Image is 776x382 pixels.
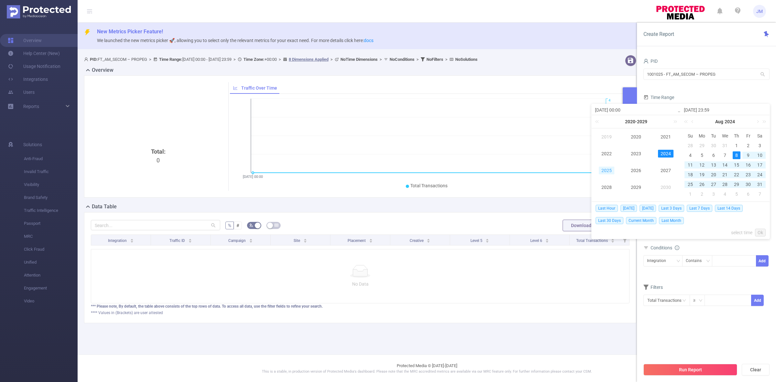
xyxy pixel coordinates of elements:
div: 7 [721,151,729,159]
div: Sort [303,238,307,242]
a: 2025 [599,167,614,174]
a: 2021 [658,133,674,141]
div: 18 [686,171,694,179]
span: Filters [643,285,663,290]
a: Help Center (New) [8,47,60,60]
td: August 24, 2024 [754,170,766,180]
div: 7 [756,190,764,198]
a: Aug [715,115,724,128]
i: icon: caret-up [188,238,192,240]
a: Ok [755,229,766,236]
div: Sort [130,238,134,242]
div: 12 [698,161,706,169]
i: icon: caret-down [369,240,372,242]
input: Search... [91,220,220,230]
a: Next year (Control + right) [759,115,767,128]
td: August 26, 2024 [696,180,708,189]
td: August 19, 2024 [696,170,708,180]
td: September 3, 2024 [708,189,719,199]
button: Clear [742,364,770,376]
span: Attention [24,269,78,282]
span: # [236,223,239,228]
a: 2020-2029 [624,115,648,128]
i: icon: down [747,302,749,304]
div: 25 [686,180,694,188]
i: icon: caret-up [303,238,307,240]
td: September 1, 2024 [684,189,696,199]
td: 2021 [651,128,681,145]
span: > [277,57,283,62]
i: icon: caret-up [611,238,615,240]
i: icon: caret-up [427,238,430,240]
div: 16 [744,161,752,169]
i: icon: caret-down [486,240,489,242]
div: 6 [744,190,752,198]
th: Sun [684,131,696,141]
div: 1 [733,142,740,149]
span: Brand Safety [24,191,78,204]
td: August 3, 2024 [754,141,766,150]
i: icon: caret-down [303,240,307,242]
div: 8 [733,151,740,159]
span: > [443,57,449,62]
i: icon: up [747,297,749,299]
td: 2030 [651,179,681,196]
h2: Data Table [92,203,117,211]
span: Increase Value [744,295,751,300]
td: September 6, 2024 [742,189,754,199]
td: September 7, 2024 [754,189,766,199]
i: icon: user [643,59,649,64]
td: 2029 [621,179,651,196]
i: Filter menu [620,235,629,245]
span: Site [294,238,301,243]
span: Solutions [23,138,42,151]
div: 3 [710,190,717,198]
div: 30 [744,180,752,188]
span: Engagement [24,282,78,295]
div: Sort [485,238,489,242]
span: Click Fraud [24,243,78,256]
td: 2025 [592,162,621,179]
span: FT_AM_SECOM – PROPEG [DATE] 00:00 - [DATE] 23:59 +00:00 [84,57,478,62]
div: 30 [710,142,717,149]
a: Usage Notification [8,60,60,73]
i: icon: caret-down [130,240,134,242]
div: 6 [710,151,717,159]
span: Video [24,295,78,308]
a: Reports [23,100,39,113]
td: 2020 [621,128,651,145]
td: August 13, 2024 [708,160,719,170]
div: 27 [710,180,717,188]
i: icon: caret-up [369,238,372,240]
td: August 28, 2024 [719,180,731,189]
td: August 27, 2024 [708,180,719,189]
td: August 10, 2024 [754,150,766,160]
b: PID: [90,57,98,62]
i: icon: caret-down [249,240,253,242]
td: August 21, 2024 [719,170,731,180]
span: Last 3 Days [659,205,684,212]
span: Th [731,133,742,139]
div: **** Values in (Brackets) are user attested [91,310,630,316]
div: 14 [721,161,729,169]
span: Create Report [643,31,674,37]
span: > [329,57,335,62]
td: August 17, 2024 [754,160,766,170]
span: Conditions [651,245,679,250]
div: 28 [721,180,729,188]
span: % [228,223,231,228]
b: No Solutions [455,57,478,62]
div: 0 [93,147,223,256]
a: 2024 [658,150,674,158]
a: Previous month (PageUp) [690,115,696,128]
span: > [147,57,153,62]
span: Su [684,133,696,139]
td: August 7, 2024 [719,150,731,160]
td: 2024 [651,145,681,162]
span: Anti-Fraud [24,152,78,165]
td: August 16, 2024 [742,160,754,170]
span: Last 30 Days [596,217,623,224]
td: July 30, 2024 [708,141,719,150]
span: Campaign [228,238,247,243]
span: Sa [754,133,766,139]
